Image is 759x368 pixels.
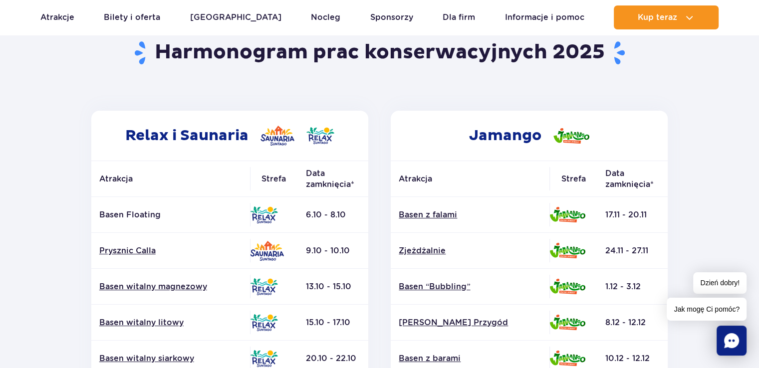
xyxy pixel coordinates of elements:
img: Relax [250,314,278,331]
th: Data zamknięcia* [298,161,368,197]
td: 6.10 - 8.10 [298,197,368,233]
a: [PERSON_NAME] Przygód [399,317,541,328]
td: 9.10 - 10.10 [298,233,368,269]
a: Basen z barami [399,353,541,364]
a: Informacje i pomoc [505,5,584,29]
img: Relax [250,350,278,367]
p: Basen Floating [99,209,242,220]
th: Atrakcja [91,161,250,197]
a: Zjeżdżalnie [399,245,541,256]
th: Strefa [250,161,298,197]
a: Basen witalny siarkowy [99,353,242,364]
a: Sponsorzy [370,5,413,29]
a: Basen witalny litowy [99,317,242,328]
img: Saunaria [260,126,294,146]
th: Atrakcja [391,161,549,197]
img: Relax [306,127,334,144]
img: Jamango [549,279,585,294]
a: Basen “Bubbling” [399,281,541,292]
img: Saunaria [250,241,284,261]
img: Jamango [549,243,585,258]
img: Jamango [549,315,585,330]
img: Relax [250,206,278,223]
a: [GEOGRAPHIC_DATA] [190,5,281,29]
td: 1.12 - 3.12 [597,269,668,305]
button: Kup teraz [614,5,719,29]
img: Relax [250,278,278,295]
td: 17.11 - 20.11 [597,197,668,233]
a: Bilety i oferta [104,5,160,29]
td: 24.11 - 27.11 [597,233,668,269]
img: Jamango [549,207,585,222]
a: Basen witalny magnezowy [99,281,242,292]
span: Kup teraz [638,13,677,22]
th: Data zamknięcia* [597,161,668,197]
h1: Harmonogram prac konserwacyjnych 2025 [87,40,672,66]
span: Dzień dobry! [693,272,747,294]
a: Dla firm [443,5,475,29]
div: Chat [717,326,747,356]
a: Prysznic Calla [99,245,242,256]
th: Strefa [549,161,597,197]
img: Jamango [553,128,589,144]
a: Basen z falami [399,209,541,220]
td: 8.12 - 12.12 [597,305,668,341]
td: 13.10 - 15.10 [298,269,368,305]
a: Nocleg [311,5,340,29]
span: Jak mogę Ci pomóc? [667,298,747,321]
img: Jamango [549,351,585,366]
td: 15.10 - 17.10 [298,305,368,341]
a: Atrakcje [40,5,74,29]
h2: Jamango [391,111,668,161]
h2: Relax i Saunaria [91,111,368,161]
